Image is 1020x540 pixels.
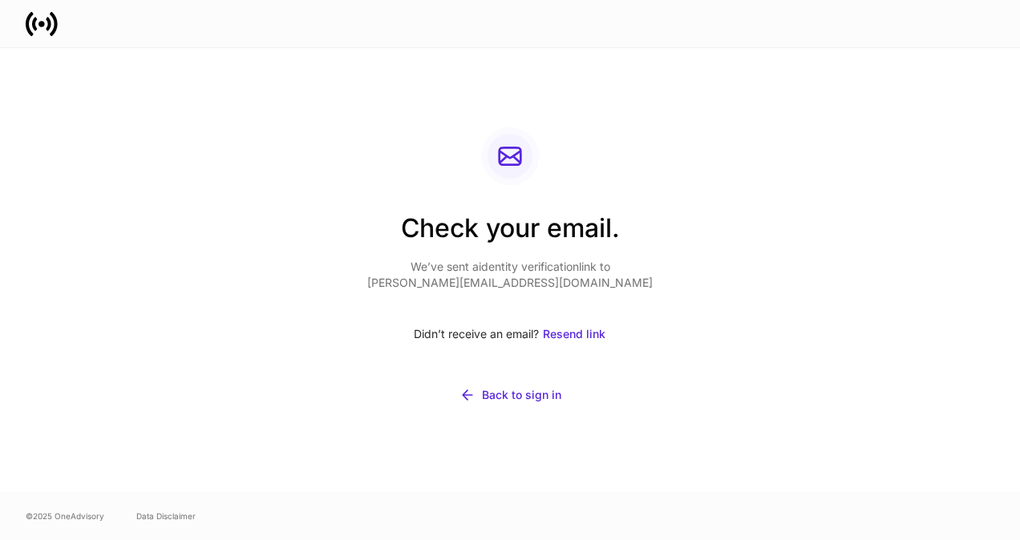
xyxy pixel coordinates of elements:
a: Data Disclaimer [136,510,196,522]
div: Resend link [543,326,605,342]
h2: Check your email. [367,211,653,259]
button: Resend link [542,316,606,352]
button: Back to sign in [367,377,653,413]
div: Didn’t receive an email? [367,316,653,352]
p: We’ve sent a identity verification link to [PERSON_NAME][EMAIL_ADDRESS][DOMAIN_NAME] [367,259,653,291]
span: © 2025 OneAdvisory [26,510,104,522]
div: Back to sign in [482,387,561,403]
